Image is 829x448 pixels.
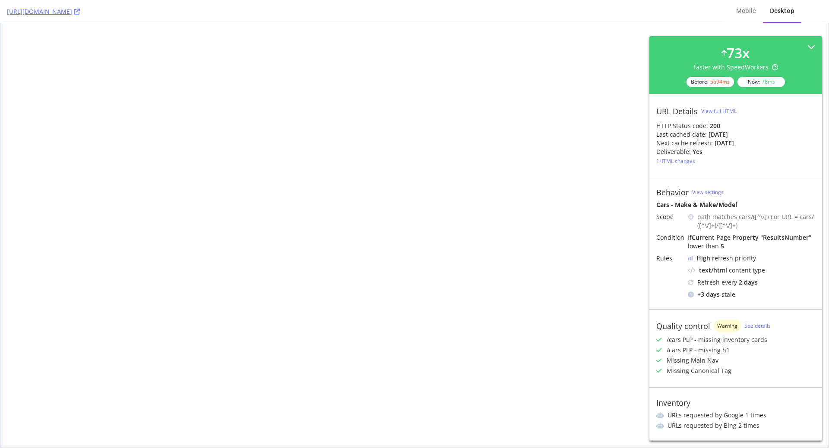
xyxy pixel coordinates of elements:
[656,233,684,242] div: Condition
[656,157,695,165] div: 1 HTML changes
[692,188,724,196] a: View settings
[714,320,741,332] div: warning label
[656,188,689,197] div: Behavior
[656,213,684,221] div: Scope
[688,242,719,250] div: lower than
[656,411,815,420] li: URLs requested by Google 1 times
[694,63,778,72] div: faster with SpeedWorkers
[760,233,811,241] div: " ResultsNumber "
[744,322,771,329] a: See details
[656,156,695,166] button: 1HTML changes
[692,233,759,241] div: Current Page Property
[737,77,785,87] div: Now:
[688,256,693,260] img: cRr4yx4cyByr8BeLxltRlzBPIAAAAAElFTkSuQmCC
[699,266,727,275] div: text/html
[701,104,737,118] button: View full HTML
[656,122,815,130] div: HTTP Status code:
[717,323,737,329] span: Warning
[656,421,815,430] li: URLs requested by Bing 2 times
[667,367,731,375] div: Missing Canonical Tag
[7,7,80,16] a: [URL][DOMAIN_NAME]
[656,139,713,147] div: Next cache refresh:
[762,78,775,85] div: 78 ms
[710,122,720,130] strong: 200
[709,130,728,139] div: [DATE]
[656,321,710,331] div: Quality control
[656,398,690,407] div: Inventory
[656,147,691,156] div: Deliverable:
[697,213,815,230] div: path matches cars/([^\/]+) or URL = cars/([^\/]+)/([^\/]+)
[656,130,707,139] div: Last cached date:
[688,266,815,275] div: content type
[688,290,815,299] div: stale
[656,254,684,263] div: Rules
[693,147,702,156] div: Yes
[696,254,710,263] div: High
[688,233,815,251] div: If
[721,242,724,250] div: 5
[696,254,756,263] div: refresh priority
[701,107,737,115] div: View full HTML
[710,78,730,85] div: 5694 ms
[697,290,720,299] div: + 3 days
[667,356,718,365] div: Missing Main Nav
[688,278,815,287] div: Refresh every
[727,43,750,63] div: 73 x
[667,346,730,354] div: /cars PLP - missing h1
[667,335,767,344] div: /cars PLP - missing inventory cards
[715,139,734,147] div: [DATE]
[770,6,794,15] div: Desktop
[656,201,815,209] div: Cars - Make & Make/Model
[736,6,756,15] div: Mobile
[687,77,734,87] div: Before:
[656,107,698,116] div: URL Details
[739,278,758,287] div: 2 days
